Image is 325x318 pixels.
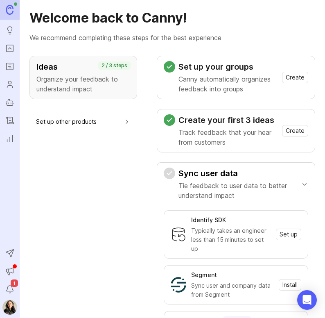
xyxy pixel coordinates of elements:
button: Create [282,125,308,136]
img: Identify SDK [171,227,186,242]
h3: Create your first 3 ideas [178,114,279,126]
p: Track feedback that your hear from customers [178,127,279,147]
span: Install [282,281,298,289]
p: 2 / 3 steps [102,62,127,69]
div: Open Intercom Messenger [297,290,317,310]
p: We recommend completing these steps for the best experience [29,33,315,43]
button: Create [282,72,308,83]
button: Set up other products [36,112,131,131]
span: Create [286,73,305,82]
img: Ysabelle Eugenio [2,300,17,315]
a: Ideas [2,23,17,38]
button: Notifications [2,282,17,297]
h3: Ideas [36,61,130,73]
span: Set up [280,230,298,238]
p: Organize your feedback to understand impact [36,74,130,94]
h3: Sync user data [178,168,294,179]
div: Identify SDK [191,216,226,225]
h3: Set up your groups [178,61,279,73]
div: Sync user and company data from Segment [191,281,274,299]
a: Roadmaps [2,59,17,74]
button: Sync user dataTie feedback to user data to better understand impact [164,163,308,205]
a: Autopilot [2,95,17,110]
button: Install [279,279,301,291]
button: Announcements [2,264,17,279]
img: Segment [171,277,186,293]
a: Changelog [2,113,17,128]
button: IdeasOrganize your feedback to understand impact2 / 3 steps [29,56,137,99]
div: Segment [191,270,217,279]
button: Set up [276,229,301,240]
a: Reporting [2,131,17,146]
p: Canny automatically organizes feedback into groups [178,74,279,94]
img: Canny Home [6,5,14,14]
p: Tie feedback to user data to better understand impact [178,181,294,200]
a: Users [2,77,17,92]
a: Portal [2,41,17,56]
button: Send to Autopilot [2,246,17,261]
span: Create [286,127,305,135]
h1: Welcome back to Canny! [29,10,315,26]
span: 1 [11,279,18,287]
div: Typically takes an engineer less than 15 minutes to set up [191,226,271,253]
